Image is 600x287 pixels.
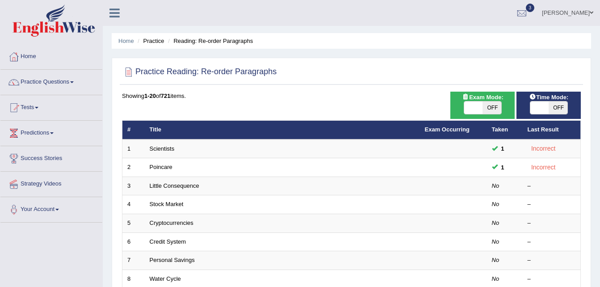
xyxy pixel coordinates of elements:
div: – [528,219,576,228]
span: 3 [526,4,535,12]
span: Exam Mode: [458,93,507,102]
a: Home [0,44,102,67]
td: 2 [122,158,145,177]
b: 721 [161,93,171,99]
div: – [528,256,576,265]
td: 6 [122,232,145,251]
a: Poincare [150,164,172,170]
em: No [492,182,499,189]
td: 5 [122,214,145,233]
div: – [528,182,576,190]
div: Incorrect [528,162,559,173]
em: No [492,201,499,207]
a: Strategy Videos [0,172,102,194]
a: Home [118,38,134,44]
th: # [122,121,145,139]
h2: Practice Reading: Re-order Paragraphs [122,65,277,79]
em: No [492,257,499,263]
div: Showing of items. [122,92,581,100]
td: 3 [122,177,145,195]
div: – [528,200,576,209]
a: Practice Questions [0,70,102,92]
th: Title [145,121,420,139]
span: You can still take this question [498,163,508,172]
li: Reading: Re-order Paragraphs [166,37,253,45]
span: Time Mode: [525,93,572,102]
a: Water Cycle [150,275,181,282]
a: Credit System [150,238,186,245]
span: You can still take this question [498,144,508,153]
td: 1 [122,139,145,158]
div: – [528,275,576,283]
em: No [492,219,499,226]
em: No [492,275,499,282]
li: Practice [135,37,164,45]
a: Your Account [0,197,102,219]
a: Exam Occurring [425,126,470,133]
a: Tests [0,95,102,118]
a: Personal Savings [150,257,195,263]
a: Scientists [150,145,175,152]
span: OFF [549,101,567,114]
a: Stock Market [150,201,184,207]
th: Last Result [523,121,581,139]
div: Incorrect [528,143,559,154]
a: Predictions [0,121,102,143]
div: Show exams occurring in exams [450,92,515,119]
a: Little Consequence [150,182,199,189]
th: Taken [487,121,523,139]
em: No [492,238,499,245]
a: Cryptocurrencies [150,219,193,226]
a: Success Stories [0,146,102,169]
b: 1-20 [144,93,156,99]
span: OFF [483,101,501,114]
td: 4 [122,195,145,214]
td: 7 [122,251,145,270]
div: – [528,238,576,246]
